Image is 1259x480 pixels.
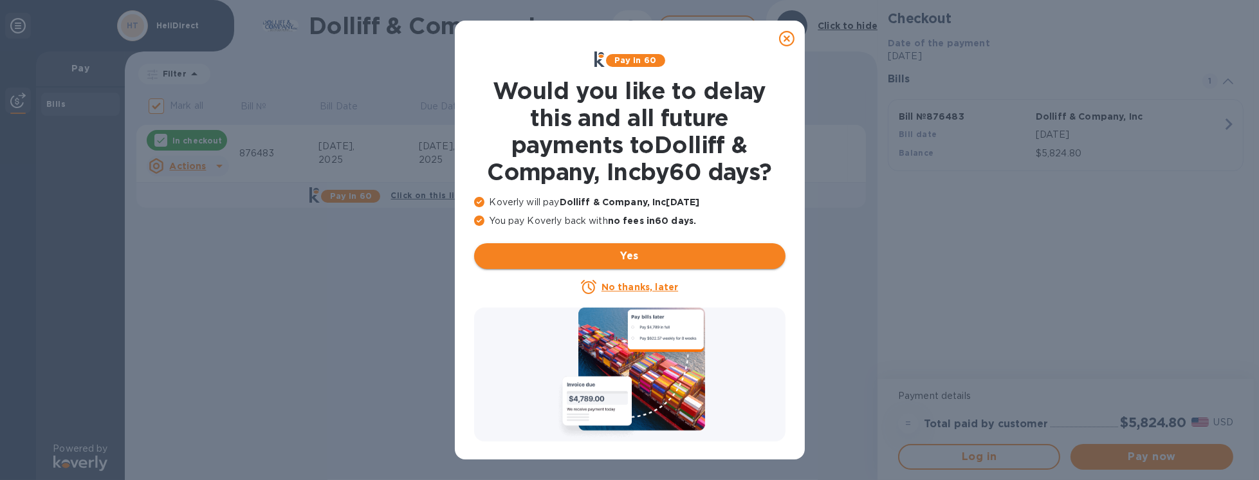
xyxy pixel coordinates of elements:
[474,243,786,269] button: Yes
[484,248,775,264] span: Yes
[474,77,786,185] h1: Would you like to delay this and all future payments to Dolliff & Company, Inc by 60 days ?
[560,197,700,207] b: Dolliff & Company, Inc [DATE]
[602,282,678,292] u: No thanks, later
[608,216,696,226] b: no fees in 60 days .
[474,214,786,228] p: You pay Koverly back with
[474,196,786,209] p: Koverly will pay
[614,55,656,65] b: Pay in 60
